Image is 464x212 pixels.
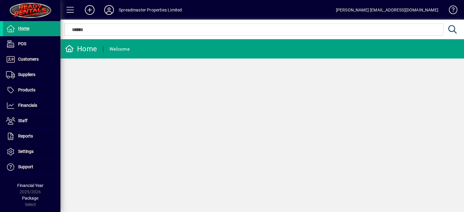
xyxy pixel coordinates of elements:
span: Staff [18,118,27,123]
span: Support [18,164,33,169]
span: Financials [18,103,37,108]
button: Profile [99,5,119,15]
div: Home [65,44,97,54]
a: Support [3,160,60,175]
a: Knowledge Base [444,1,456,21]
span: POS [18,41,26,46]
span: Suppliers [18,72,35,77]
span: Financial Year [17,183,43,188]
span: Products [18,87,35,92]
span: Customers [18,57,39,62]
a: Reports [3,129,60,144]
button: Add [80,5,99,15]
a: Products [3,83,60,98]
a: POS [3,36,60,52]
span: Reports [18,134,33,138]
span: Home [18,26,29,31]
a: Staff [3,113,60,128]
span: Package [22,196,38,201]
a: Financials [3,98,60,113]
span: Settings [18,149,34,154]
a: Settings [3,144,60,159]
div: [PERSON_NAME] [EMAIL_ADDRESS][DOMAIN_NAME] [336,5,438,15]
a: Customers [3,52,60,67]
div: Welcome [109,44,130,54]
div: Spreadmaster Properties Limited [119,5,182,15]
a: Suppliers [3,67,60,82]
